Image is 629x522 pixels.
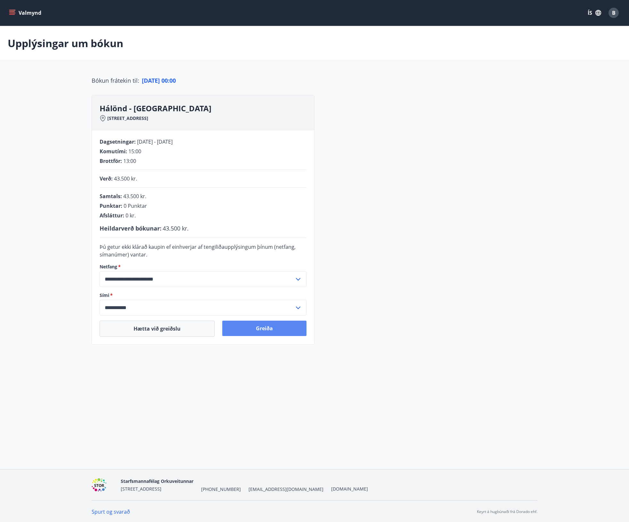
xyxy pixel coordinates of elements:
[249,486,323,493] span: [EMAIL_ADDRESS][DOMAIN_NAME]
[8,36,123,50] p: Upplýsingar um bókun
[222,321,306,336] button: Greiða
[137,138,173,145] span: [DATE] - [DATE]
[8,7,44,19] button: menu
[124,202,147,209] span: 0 Punktar
[606,5,621,21] button: B
[92,478,116,492] img: 6gDcfMXiVBXXG0H6U6eM60D7nPrsl9g1x4qDF8XG.png
[100,224,161,232] span: Heildarverð bókunar :
[100,138,136,145] span: Dagsetningar :
[114,175,137,182] span: 43.500 kr.
[584,7,605,19] button: ÍS
[121,486,161,492] span: [STREET_ADDRESS]
[100,157,122,164] span: Brottför :
[92,76,139,85] span: Bókun frátekin til :
[100,175,113,182] span: Verð :
[126,212,136,219] span: 0 kr.
[100,264,306,270] label: Netfang
[100,202,122,209] span: Punktar :
[100,292,306,299] label: Sími
[123,157,136,164] span: 13:00
[142,77,176,84] span: [DATE] 00:00
[100,103,314,114] h3: Hálönd - [GEOGRAPHIC_DATA]
[477,509,537,515] p: Keyrt á hugbúnaði frá Dorado ehf.
[107,115,148,122] span: [STREET_ADDRESS]
[100,193,122,200] span: Samtals :
[121,478,193,484] span: Starfsmannafélag Orkuveitunnar
[100,212,124,219] span: Afsláttur :
[201,486,241,493] span: [PHONE_NUMBER]
[100,243,296,258] span: Þú getur ekki klárað kaupin ef einhverjar af tengiliðaupplýsingum þínum (netfang, símanúmer) vantar.
[92,508,130,515] a: Spurt og svarað
[128,148,141,155] span: 15:00
[331,486,368,492] a: [DOMAIN_NAME]
[612,9,616,16] span: B
[123,193,146,200] span: 43.500 kr.
[163,224,189,232] span: 43.500 kr.
[100,148,127,155] span: Komutími :
[100,321,215,337] button: Hætta við greiðslu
